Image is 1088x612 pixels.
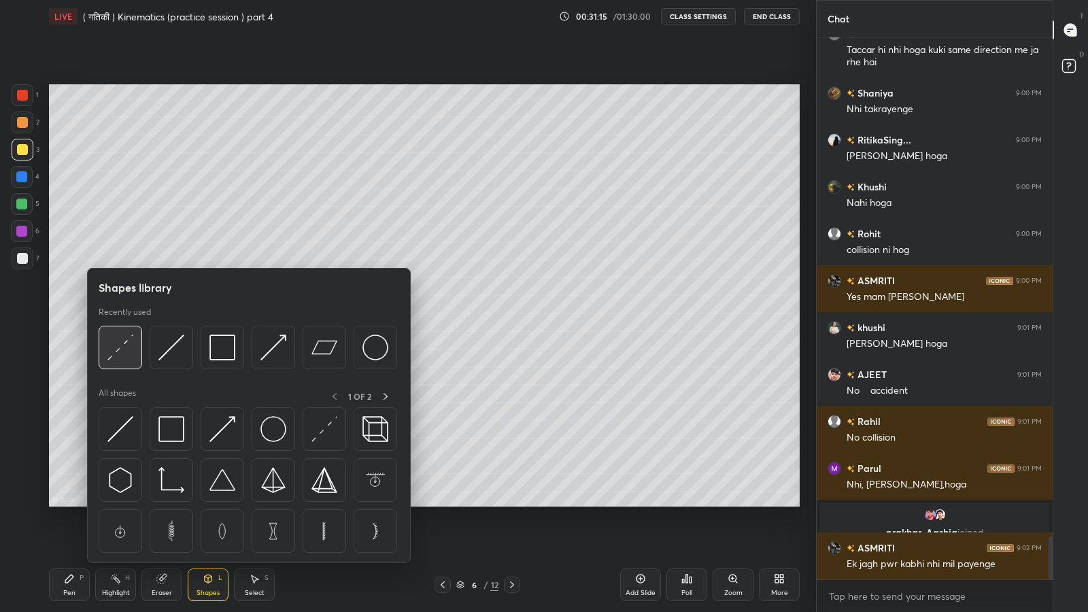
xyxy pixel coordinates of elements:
[311,518,337,544] img: svg+xml;charset=utf-8,%3Csvg%20xmlns%3D%22http%3A%2F%2Fwww.w3.org%2F2000%2Fsvg%22%20width%3D%2265...
[828,321,841,335] img: 050bdd84219e409090e139068f82c2d8.jpg
[311,416,337,442] img: svg+xml;charset=utf-8,%3Csvg%20xmlns%3D%22http%3A%2F%2Fwww.w3.org%2F2000%2Fsvg%22%20width%3D%2230...
[987,464,1015,473] img: iconic-dark.1390631f.png
[855,226,881,241] h6: Rohit
[987,418,1015,426] img: iconic-dark.1390631f.png
[362,416,388,442] img: svg+xml;charset=utf-8,%3Csvg%20xmlns%3D%22http%3A%2F%2Fwww.w3.org%2F2000%2Fsvg%22%20width%3D%2235...
[847,290,1042,304] div: Yes mam [PERSON_NAME]
[362,467,388,493] img: svg+xml;charset=utf-8,%3Csvg%20xmlns%3D%22http%3A%2F%2Fwww.w3.org%2F2000%2Fsvg%22%20width%3D%2265...
[681,590,692,596] div: Poll
[362,518,388,544] img: svg+xml;charset=utf-8,%3Csvg%20xmlns%3D%22http%3A%2F%2Fwww.w3.org%2F2000%2Fsvg%22%20width%3D%2265...
[1017,324,1042,332] div: 9:01 PM
[11,193,39,215] div: 5
[12,139,39,160] div: 3
[125,575,130,581] div: H
[847,231,855,238] img: no-rating-badge.077c3623.svg
[102,590,130,596] div: Highlight
[260,467,286,493] img: svg+xml;charset=utf-8,%3Csvg%20xmlns%3D%22http%3A%2F%2Fwww.w3.org%2F2000%2Fsvg%22%20width%3D%2234...
[828,368,841,381] img: 3
[855,320,885,335] h6: khushi
[847,384,1042,398] div: No accident
[1017,418,1042,426] div: 9:01 PM
[107,518,133,544] img: svg+xml;charset=utf-8,%3Csvg%20xmlns%3D%22http%3A%2F%2Fwww.w3.org%2F2000%2Fsvg%22%20width%3D%2265...
[855,367,887,381] h6: AJEET
[490,579,498,591] div: 12
[847,184,855,191] img: no-rating-badge.077c3623.svg
[209,335,235,360] img: svg+xml;charset=utf-8,%3Csvg%20xmlns%3D%22http%3A%2F%2Fwww.w3.org%2F2000%2Fsvg%22%20width%3D%2234...
[817,1,860,37] p: Chat
[107,467,133,493] img: svg+xml;charset=utf-8,%3Csvg%20xmlns%3D%22http%3A%2F%2Fwww.w3.org%2F2000%2Fsvg%22%20width%3D%2230...
[847,137,855,144] img: no-rating-badge.077c3623.svg
[771,590,788,596] div: More
[855,180,887,194] h6: Khushi
[828,180,841,194] img: 8ee7503bf88e4b82a76471287c8c4100.jpg
[828,227,841,241] img: default.png
[828,462,841,475] img: 3
[855,273,895,288] h6: ASMRITI
[847,243,1042,257] div: collision ni hog
[265,575,269,581] div: S
[63,590,75,596] div: Pen
[1016,89,1042,97] div: 9:00 PM
[80,575,84,581] div: P
[107,416,133,442] img: svg+xml;charset=utf-8,%3Csvg%20xmlns%3D%22http%3A%2F%2Fwww.w3.org%2F2000%2Fsvg%22%20width%3D%2230...
[847,324,855,332] img: no-rating-badge.077c3623.svg
[847,150,1042,163] div: [PERSON_NAME] hoga
[158,416,184,442] img: svg+xml;charset=utf-8,%3Csvg%20xmlns%3D%22http%3A%2F%2Fwww.w3.org%2F2000%2Fsvg%22%20width%3D%2234...
[661,8,736,24] button: CLASS SETTINGS
[218,575,222,581] div: L
[817,37,1053,579] div: grid
[311,467,337,493] img: svg+xml;charset=utf-8,%3Csvg%20xmlns%3D%22http%3A%2F%2Fwww.w3.org%2F2000%2Fsvg%22%20width%3D%2234...
[158,335,184,360] img: svg+xml;charset=utf-8,%3Csvg%20xmlns%3D%22http%3A%2F%2Fwww.w3.org%2F2000%2Fsvg%22%20width%3D%2230...
[847,337,1042,351] div: [PERSON_NAME] hoga
[1080,11,1084,21] p: T
[855,414,881,428] h6: Rahil
[483,581,488,589] div: /
[847,545,855,552] img: no-rating-badge.077c3623.svg
[209,518,235,544] img: svg+xml;charset=utf-8,%3Csvg%20xmlns%3D%22http%3A%2F%2Fwww.w3.org%2F2000%2Fsvg%22%20width%3D%2265...
[957,526,984,539] span: joined
[1017,544,1042,552] div: 9:02 PM
[11,166,39,188] div: 4
[828,86,841,100] img: 29e7523a708b45dd92dbfd840cc51cf9.jpg
[12,248,39,269] div: 7
[245,590,265,596] div: Select
[158,518,184,544] img: svg+xml;charset=utf-8,%3Csvg%20xmlns%3D%22http%3A%2F%2Fwww.w3.org%2F2000%2Fsvg%22%20width%3D%2265...
[12,84,39,106] div: 1
[847,197,1042,210] div: Nahi hoga
[260,416,286,442] img: svg+xml;charset=utf-8,%3Csvg%20xmlns%3D%22http%3A%2F%2Fwww.w3.org%2F2000%2Fsvg%22%20width%3D%2236...
[744,8,800,24] button: End Class
[12,112,39,133] div: 2
[209,467,235,493] img: svg+xml;charset=utf-8,%3Csvg%20xmlns%3D%22http%3A%2F%2Fwww.w3.org%2F2000%2Fsvg%22%20width%3D%2238...
[467,581,481,589] div: 6
[1016,136,1042,144] div: 9:00 PM
[847,431,1042,445] div: No collision
[11,220,39,242] div: 6
[847,478,1042,492] div: Nhi, [PERSON_NAME],hoga
[855,133,911,147] h6: RitikaSing...
[847,103,1042,116] div: Nhi takrayenge
[158,467,184,493] img: svg+xml;charset=utf-8,%3Csvg%20xmlns%3D%22http%3A%2F%2Fwww.w3.org%2F2000%2Fsvg%22%20width%3D%2233...
[828,274,841,288] img: c4902eb5672c44af8b97f319d1b3414e.jpg
[348,391,371,402] p: 1 OF 2
[855,86,894,100] h6: Shaniya
[1079,49,1084,59] p: D
[209,416,235,442] img: svg+xml;charset=utf-8,%3Csvg%20xmlns%3D%22http%3A%2F%2Fwww.w3.org%2F2000%2Fsvg%22%20width%3D%2230...
[847,371,855,379] img: no-rating-badge.077c3623.svg
[99,279,172,296] h5: Shapes library
[847,277,855,285] img: no-rating-badge.077c3623.svg
[724,590,743,596] div: Zoom
[49,8,78,24] div: LIVE
[847,558,1042,571] div: Ek jagh pwr kabhi nhi mil payenge
[923,508,937,522] img: ed94a0dd120d4e7ea16e27c99041fc56.jpg
[107,335,133,360] img: svg+xml;charset=utf-8,%3Csvg%20xmlns%3D%22http%3A%2F%2Fwww.w3.org%2F2000%2Fsvg%22%20width%3D%2230...
[828,527,1041,538] p: prakhar, Aashiq
[1017,371,1042,379] div: 9:01 PM
[260,335,286,360] img: svg+xml;charset=utf-8,%3Csvg%20xmlns%3D%22http%3A%2F%2Fwww.w3.org%2F2000%2Fsvg%22%20width%3D%2230...
[1016,183,1042,191] div: 9:00 PM
[855,461,881,475] h6: Parul
[626,590,656,596] div: Add Slide
[933,508,947,522] img: 8bb8d65a80d94a94ac07ef05e5651d12.jpg
[828,133,841,147] img: 2d96b16e16a84cf0aa602f95ac671148.jpg
[1017,464,1042,473] div: 9:01 PM
[855,541,895,555] h6: ASMRITI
